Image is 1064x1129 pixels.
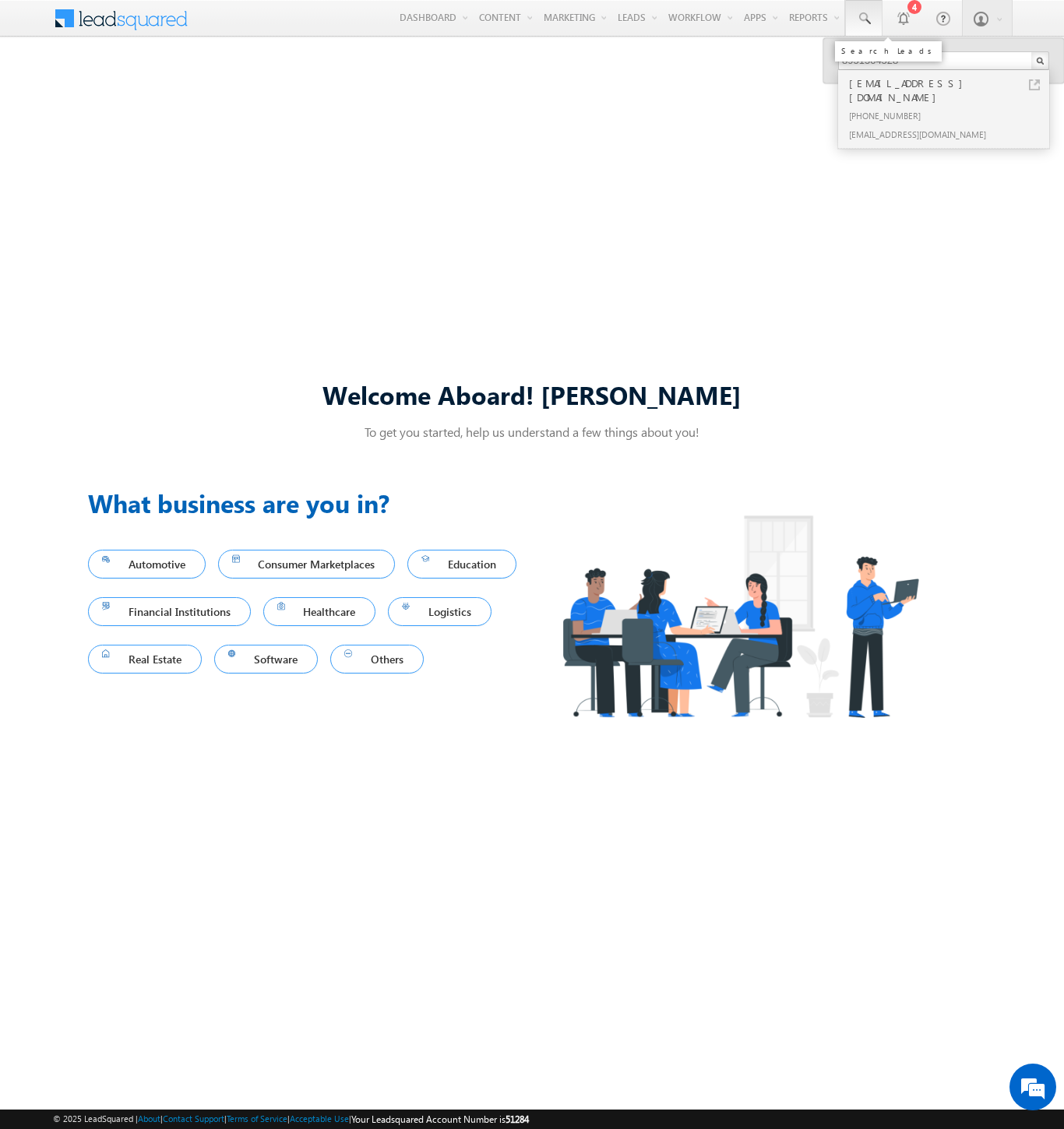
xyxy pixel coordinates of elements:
[506,1113,529,1125] span: 51284
[138,1113,160,1124] a: About
[88,424,976,440] p: To get you started, help us understand a few things about you!
[846,75,1055,106] div: [EMAIL_ADDRESS][DOMAIN_NAME]
[421,554,502,575] span: Education
[846,125,1055,143] div: [EMAIL_ADDRESS][DOMAIN_NAME]
[102,649,188,670] span: Real Estate
[846,106,1055,125] div: [PHONE_NUMBER]
[88,484,532,522] h3: What business are you in?
[344,649,410,670] span: Others
[232,554,382,575] span: Consumer Marketplaces
[163,1113,224,1124] a: Contact Support
[102,601,237,622] span: Financial Institutions
[227,1113,287,1124] a: Terms of Service
[228,649,305,670] span: Software
[841,46,935,55] div: Search Leads
[277,601,362,622] span: Healthcare
[102,554,192,575] span: Automotive
[402,601,477,622] span: Logistics
[88,378,976,411] div: Welcome Aboard! [PERSON_NAME]
[53,1112,529,1127] span: © 2025 LeadSquared | | | | |
[290,1113,349,1124] a: Acceptable Use
[351,1113,529,1125] span: Your Leadsquared Account Number is
[532,484,948,748] img: Industry.png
